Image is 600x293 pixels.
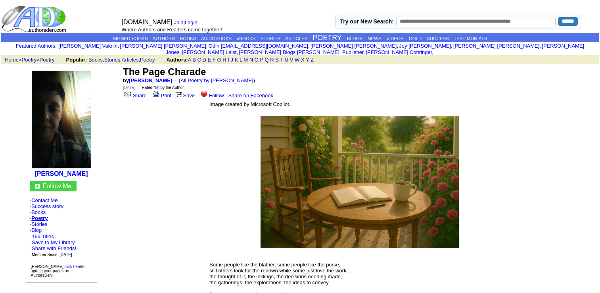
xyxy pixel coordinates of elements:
img: heart.gif [201,91,207,97]
font: Member Since: [DATE] [32,253,72,257]
img: print.gif [153,91,159,97]
font: i [207,44,208,48]
font: i [433,50,434,55]
a: Y [306,57,309,63]
font: · [31,233,77,257]
a: Featured Authors [16,43,56,49]
a: 166 Titles [32,233,54,239]
a: [PERSON_NAME] Cottringer [366,49,432,55]
a: O [255,57,259,63]
a: Share [123,93,147,98]
a: [PERSON_NAME] Leist [182,49,236,55]
font: i [452,44,453,48]
a: Poetry [31,215,48,221]
a: [PERSON_NAME] Blogs [PERSON_NAME], Publisher [239,49,363,55]
a: M [243,57,248,63]
a: AUTHORS [153,36,175,41]
a: SUCCESS [427,36,449,41]
a: [PERSON_NAME] [PERSON_NAME] [120,43,206,49]
a: Books [31,209,46,215]
a: V [290,57,293,63]
font: · · · [31,239,77,257]
a: P [260,57,263,63]
a: G [217,57,221,63]
a: NEWS [368,36,381,41]
img: 202776.jpg [32,71,91,168]
a: Join [174,19,184,25]
font: The Page Charade [123,66,206,77]
a: X [301,57,305,63]
a: T [280,57,283,63]
a: F [213,57,216,63]
a: [PERSON_NAME] Jones [166,43,584,55]
font: i [398,44,399,48]
a: K [235,57,238,63]
a: U [285,57,288,63]
a: Books [88,57,103,63]
font: > > [2,57,65,63]
font: Image created by Microsoft Copilot. [209,101,290,107]
img: logo_ad.gif [1,5,68,33]
a: Poetry [22,57,37,63]
b: Authors: [167,57,188,63]
a: TESTIMONIALS [454,36,487,41]
label: Try our New Search: [340,18,393,25]
a: GOLD [409,36,422,41]
font: Follow Me [43,183,72,189]
font: · · · · · · [30,197,93,258]
a: Home [5,57,19,63]
font: Where Authors and Readers come together! [122,27,222,33]
a: R [270,57,274,63]
a: H [222,57,226,63]
font: , , , [66,57,321,63]
font: [DATE] [123,85,135,90]
font: , , , , , , , , , , [58,43,584,55]
font: → ( ) [172,77,255,83]
a: B [192,57,196,63]
a: Print [151,93,172,98]
font: | [174,19,200,25]
a: N [249,57,253,63]
a: [PERSON_NAME] [PERSON_NAME] [453,43,539,49]
a: L [240,57,242,63]
a: I [228,57,229,63]
font: i [119,44,120,48]
a: Save [174,93,195,98]
a: J [231,57,234,63]
a: [PERSON_NAME] [PERSON_NAME] [311,43,397,49]
a: W [295,57,299,63]
b: Popular: [66,57,87,63]
a: Login [185,19,197,25]
a: Joy [PERSON_NAME] [399,43,451,49]
font: : [16,43,57,49]
a: Blog [31,227,42,233]
a: Poetry [140,57,155,63]
a: Articles [122,57,139,63]
img: library.gif [174,91,183,97]
a: All Poetry by [PERSON_NAME] [180,77,253,83]
a: BLOGS [347,36,363,41]
a: Stories [31,221,47,227]
a: [PERSON_NAME] [35,170,88,177]
a: eBOOKS [237,36,255,41]
font: [DOMAIN_NAME] [122,19,173,25]
font: i [181,50,182,55]
a: STORIES [261,36,280,41]
a: BOOKS [180,36,196,41]
a: Z [311,57,314,63]
font: i [238,50,239,55]
font: by [123,77,172,83]
img: gc.jpg [35,184,40,189]
a: POETRY [312,34,342,42]
a: E [208,57,211,63]
a: SIGNED BOOKS [113,36,148,41]
a: Save to My Library [32,239,75,245]
a: [PERSON_NAME] [129,77,172,83]
a: Poetry [40,57,55,63]
font: Rated " " by the Author. [142,85,184,90]
a: Success story [31,203,63,209]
